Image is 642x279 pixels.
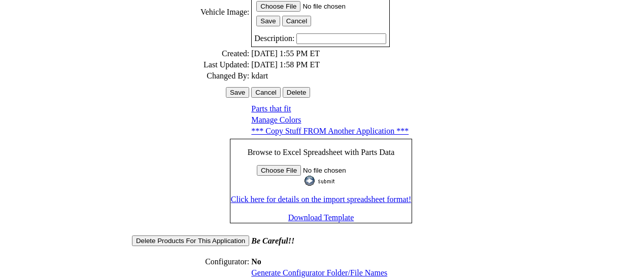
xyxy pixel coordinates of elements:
a: Click here for details on the import spreadsheet format! [231,195,411,204]
a: Download Template [288,213,354,222]
a: Parts that fit [251,104,291,113]
input: Delete Products For This Application [132,235,249,246]
span: Description: [254,34,294,43]
span: [DATE] 1:58 PM ET [251,60,320,69]
p: Browse to Excel Spreadsheet with Parts Data [231,148,411,157]
td: Created: [131,49,250,59]
span: No [251,257,261,266]
td: Changed By: [131,71,250,81]
input: Save [256,16,280,26]
td: Last Updated: [131,60,250,70]
input: Save [226,87,249,98]
a: Generate Configurator Folder/File Names [251,268,387,277]
i: Be Careful!! [251,236,294,245]
a: *** Copy Stuff FROM Another Application *** [251,127,409,135]
td: Configurator: [131,248,250,267]
input: Cancel [251,87,281,98]
input: Cancel [282,16,312,26]
a: Manage Colors [251,115,301,124]
input: Submit [305,176,337,186]
span: [DATE] 1:55 PM ET [251,49,320,58]
span: kdart [251,71,268,80]
input: Be careful! Delete cannot be un-done! [283,87,311,98]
